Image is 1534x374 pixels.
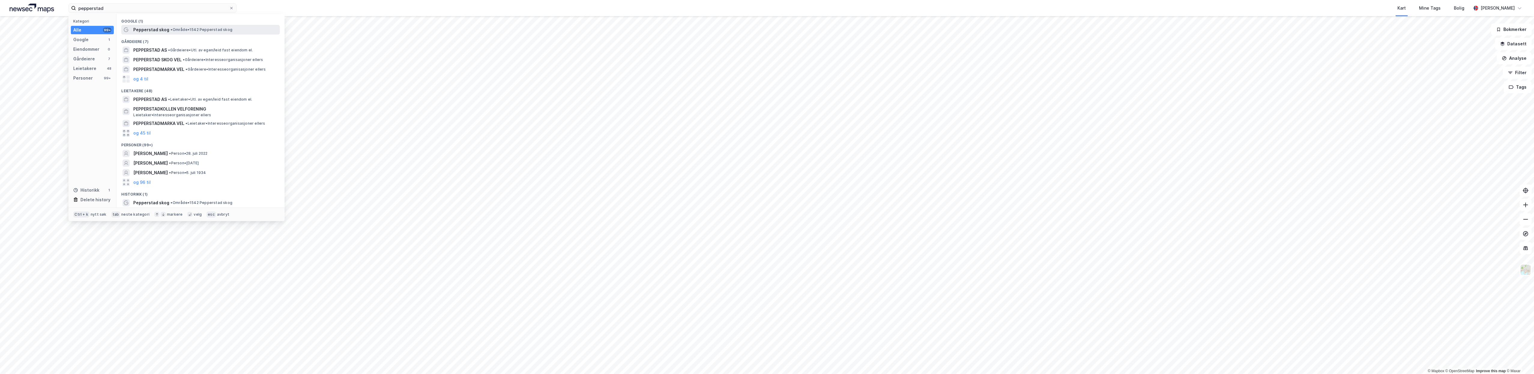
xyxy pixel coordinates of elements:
div: Ctrl + k [73,211,89,217]
span: • [183,57,185,62]
a: OpenStreetMap [1445,369,1475,373]
div: Kontrollprogram for chat [1504,345,1534,374]
span: • [168,48,170,52]
span: [PERSON_NAME] [133,150,168,157]
button: Bokmerker [1491,23,1532,35]
div: Delete history [80,196,110,203]
span: Område • 1542 Pepperstad skog [171,200,232,205]
div: Leietakere [73,65,96,72]
span: Gårdeiere • Interesseorganisasjoner ellers [183,57,263,62]
button: og 45 til [133,129,151,137]
div: velg [194,212,202,217]
div: 99+ [103,28,111,32]
div: 1 [107,188,111,193]
img: Z [1520,264,1531,275]
span: PEPPERSTADMARKA VEL [133,120,184,127]
div: Alle [73,26,81,34]
button: Filter [1503,67,1532,79]
span: [PERSON_NAME] [133,169,168,176]
div: Kategori [73,19,114,23]
span: Leietaker • Utl. av egen/leid fast eiendom el. [168,97,252,102]
div: esc [207,211,216,217]
span: PEPPERSTADMARKA VEL [133,66,184,73]
div: Personer [73,74,93,82]
div: Gårdeiere (7) [116,35,285,45]
iframe: Chat Widget [1504,345,1534,374]
input: Søk på adresse, matrikkel, gårdeiere, leietakere eller personer [76,4,229,13]
a: Improve this map [1476,369,1506,373]
div: Historikk [73,187,99,194]
span: • [171,27,172,32]
div: Google [73,36,89,43]
div: 48 [107,66,111,71]
span: Person • 28. juli 2022 [169,151,207,156]
div: 0 [107,47,111,52]
span: Gårdeiere • Interesseorganisasjoner ellers [186,67,266,72]
div: [PERSON_NAME] [1481,5,1515,12]
span: Pepperstad skog [133,199,169,206]
div: 1 [107,37,111,42]
div: Google (1) [116,14,285,25]
div: 99+ [103,76,111,81]
img: logo.a4113a55bc3d86da70a041830d287a7e.svg [10,4,54,13]
span: • [169,161,171,165]
div: Personer (99+) [116,138,285,149]
span: Område • 1542 Pepperstad skog [171,27,232,32]
span: Pepperstad skog [133,26,169,33]
a: Mapbox [1428,369,1444,373]
span: • [169,170,171,175]
button: Tags [1504,81,1532,93]
div: tab [111,211,120,217]
div: avbryt [217,212,229,217]
span: PEPPERSTAD SKOG VEL [133,56,182,63]
button: Datasett [1495,38,1532,50]
span: • [169,151,171,156]
span: PEPPERSTAD AS [133,47,167,54]
div: Kart [1397,5,1406,12]
span: • [186,121,187,126]
button: og 96 til [133,179,151,186]
span: Leietaker • Interesseorganisasjoner ellers [186,121,265,126]
span: [PERSON_NAME] [133,160,168,167]
div: nytt søk [91,212,107,217]
div: 7 [107,56,111,61]
span: • [186,67,187,71]
div: Mine Tags [1419,5,1441,12]
div: Historikk (1) [116,187,285,198]
span: Person • [DATE] [169,161,199,166]
button: og 4 til [133,75,148,83]
div: Bolig [1454,5,1464,12]
div: Leietakere (48) [116,84,285,95]
span: PEPPERSTAD AS [133,96,167,103]
span: Person • 6. juli 1934 [169,170,206,175]
span: PEPPERSTADKOLLEN VELFORENING [133,105,277,113]
span: • [171,200,172,205]
div: Gårdeiere [73,55,95,62]
div: neste kategori [121,212,149,217]
div: Eiendommer [73,46,99,53]
button: Analyse [1497,52,1532,64]
span: Gårdeiere • Utl. av egen/leid fast eiendom el. [168,48,253,53]
span: • [168,97,170,102]
span: Leietaker • Interesseorganisasjoner ellers [133,113,211,117]
div: markere [167,212,183,217]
